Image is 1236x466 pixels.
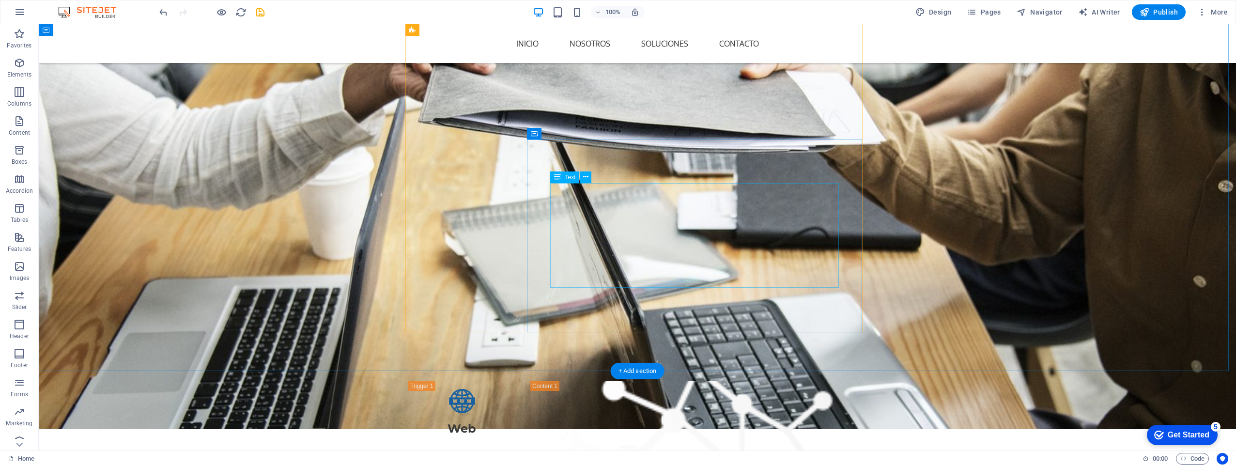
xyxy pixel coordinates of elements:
i: Undo: Change options (Ctrl+Z) [158,7,169,18]
button: undo [157,6,169,18]
p: Forms [11,390,28,398]
p: Features [8,245,31,253]
a: Click to cancel selection. Double-click to open Pages [8,453,34,465]
span: Pages [967,7,1001,17]
div: Design (Ctrl+Alt+Y) [912,4,956,20]
button: More [1193,4,1232,20]
p: Favorites [7,42,31,49]
div: Get Started [29,11,70,19]
span: 00 00 [1153,453,1168,465]
button: Usercentrics [1217,453,1228,465]
p: Slider [12,303,27,311]
p: Accordion [6,187,33,195]
p: Header [10,332,29,340]
p: Content [9,129,30,137]
img: Editor Logo [56,6,128,18]
span: Navigator [1017,7,1063,17]
button: Publish [1132,4,1186,20]
p: Footer [11,361,28,369]
span: AI Writer [1078,7,1120,17]
button: save [254,6,266,18]
a: Web [370,357,477,421]
h6: 100% [605,6,621,18]
span: Code [1180,453,1205,465]
p: Tables [11,216,28,224]
button: reload [235,6,247,18]
p: Columns [7,100,31,108]
span: More [1197,7,1228,17]
button: Design [912,4,956,20]
button: Click here to leave preview mode and continue editing [216,6,227,18]
button: Navigator [1013,4,1066,20]
i: Reload page [235,7,247,18]
span: Publish [1140,7,1178,17]
p: Elements [7,71,32,78]
button: 100% [591,6,625,18]
div: Get Started 5 items remaining, 0% complete [8,5,78,25]
p: Boxes [12,158,28,166]
span: Text [565,174,575,180]
button: Pages [963,4,1004,20]
button: AI Writer [1074,4,1124,20]
div: + Add section [611,363,664,379]
div: 5 [72,2,81,12]
h6: Session time [1143,453,1168,465]
span: Design [915,7,952,17]
p: Images [10,274,30,282]
p: Marketing [6,419,32,427]
i: Save (Ctrl+S) [255,7,266,18]
button: Code [1176,453,1209,465]
span: : [1159,455,1161,462]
